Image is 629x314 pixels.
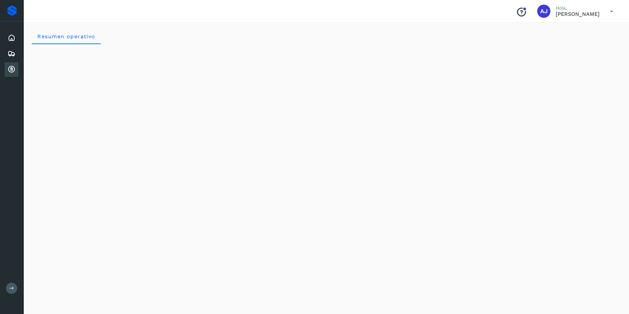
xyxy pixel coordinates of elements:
[556,5,600,11] p: Hola,
[37,33,95,40] span: Resumen operativo
[5,46,18,61] div: Embarques
[556,11,600,17] p: Abraham Juarez Medrano
[5,31,18,45] div: Inicio
[5,62,18,77] div: Cuentas por cobrar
